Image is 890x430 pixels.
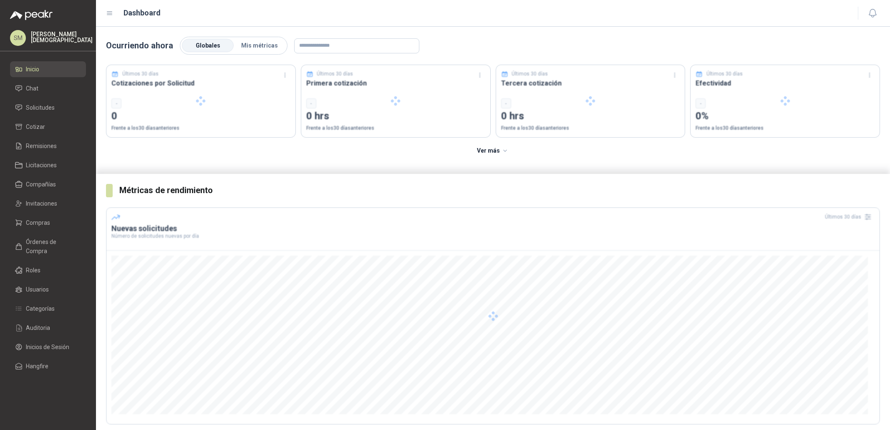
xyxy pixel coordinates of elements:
a: Categorías [10,301,86,317]
span: Compañías [26,180,56,189]
a: Remisiones [10,138,86,154]
span: Globales [196,42,220,49]
a: Invitaciones [10,196,86,211]
span: Licitaciones [26,161,57,170]
span: Hangfire [26,362,48,371]
a: Cotizar [10,119,86,135]
h1: Dashboard [124,7,161,19]
a: Inicio [10,61,86,77]
span: Solicitudes [26,103,55,112]
span: Inicio [26,65,39,74]
span: Órdenes de Compra [26,237,78,256]
a: Solicitudes [10,100,86,116]
span: Roles [26,266,40,275]
span: Auditoria [26,323,50,332]
span: Mis métricas [241,42,278,49]
p: [PERSON_NAME] [DEMOGRAPHIC_DATA] [31,31,93,43]
span: Compras [26,218,50,227]
p: Ocurriendo ahora [106,39,173,52]
a: Auditoria [10,320,86,336]
a: Inicios de Sesión [10,339,86,355]
span: Chat [26,84,38,93]
a: Compañías [10,176,86,192]
a: Chat [10,80,86,96]
a: Hangfire [10,358,86,374]
a: Compras [10,215,86,231]
button: Ver más [472,143,514,159]
a: Licitaciones [10,157,86,173]
div: SM [10,30,26,46]
a: Órdenes de Compra [10,234,86,259]
span: Invitaciones [26,199,57,208]
span: Cotizar [26,122,45,131]
span: Usuarios [26,285,49,294]
span: Inicios de Sesión [26,342,69,352]
h3: Métricas de rendimiento [119,184,880,197]
img: Logo peakr [10,10,53,20]
a: Usuarios [10,282,86,297]
span: Remisiones [26,141,57,151]
a: Roles [10,262,86,278]
span: Categorías [26,304,55,313]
